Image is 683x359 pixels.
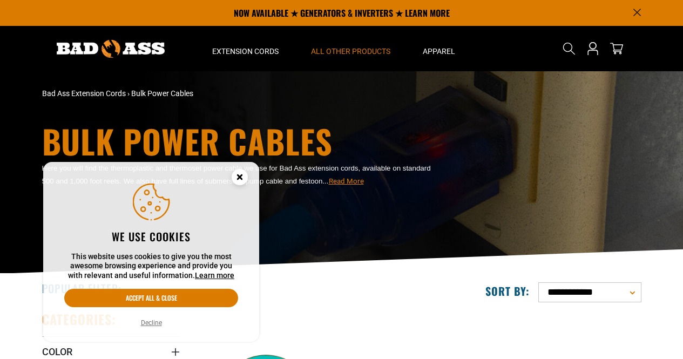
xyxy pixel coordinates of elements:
[423,46,455,56] span: Apparel
[64,289,238,307] button: Accept all & close
[64,229,238,243] h2: We use cookies
[42,125,436,157] h1: Bulk Power Cables
[295,26,407,71] summary: All Other Products
[329,177,364,185] span: Read More
[42,311,117,328] h2: Categories:
[42,89,126,98] a: Bad Ass Extension Cords
[196,26,295,71] summary: Extension Cords
[311,46,390,56] span: All Other Products
[138,317,165,328] button: Decline
[64,252,238,281] p: This website uses cookies to give you the most awesome browsing experience and provide you with r...
[42,88,436,99] nav: breadcrumbs
[212,46,279,56] span: Extension Cords
[485,284,530,298] label: Sort by:
[57,40,165,58] img: Bad Ass Extension Cords
[42,164,431,185] span: Here you will find the thermoplastic and thermoset power cable we use for Bad Ass extension cords...
[42,346,72,358] span: Color
[127,89,130,98] span: ›
[560,40,578,57] summary: Search
[43,162,259,342] aside: Cookie Consent
[42,281,121,295] h2: Popular Filter:
[195,271,234,280] a: Learn more
[131,89,193,98] span: Bulk Power Cables
[407,26,471,71] summary: Apparel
